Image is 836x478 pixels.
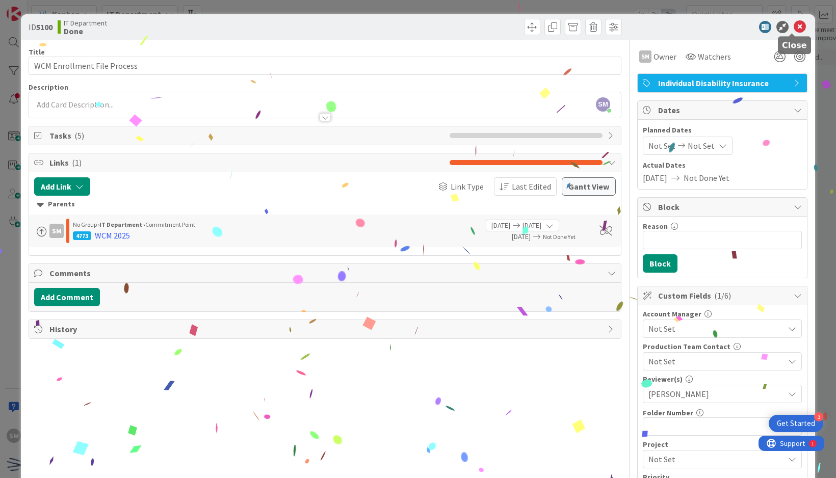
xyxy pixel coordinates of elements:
div: Open Get Started checklist, remaining modules: 3 [769,415,823,432]
span: Block [658,201,789,213]
span: No Group › [73,221,99,228]
div: SM [49,224,64,238]
div: Production Team Contact [643,343,802,350]
div: 1 [53,4,56,12]
span: Individual Disability Insurance [658,77,789,89]
button: Block [643,254,677,273]
label: Reason [643,222,668,231]
span: Owner [654,50,676,63]
span: Planned Dates [643,125,802,136]
span: ( 5 ) [74,130,84,141]
span: Not Set [648,323,784,335]
span: Comments [49,267,603,279]
label: Title [29,47,45,57]
span: Not Set [688,140,715,152]
span: [DATE] [522,220,541,231]
span: ID [29,21,53,33]
h5: Close [782,40,807,50]
div: 4773 [73,231,91,240]
button: Add Comment [34,288,100,306]
div: WCM 2025 [95,229,130,242]
span: SM [596,97,610,112]
span: Not Set [648,354,779,368]
b: IT Department › [99,221,145,228]
span: Not Done Yet [684,172,729,184]
span: IT Department [64,19,107,27]
label: Folder Number [643,408,693,417]
span: ( 1 ) [72,157,82,168]
span: Watchers [698,50,731,63]
div: Project [643,441,802,448]
span: [DATE] [643,172,667,184]
div: SM [639,50,651,63]
span: Support [21,2,46,14]
span: Not Done Yet [543,233,576,241]
div: Reviewer(s) [643,376,802,383]
span: Last Edited [512,180,551,193]
button: Add Link [34,177,90,196]
div: Parents [37,199,613,210]
b: 5100 [36,22,53,32]
b: Done [64,27,107,35]
div: Get Started [777,418,815,429]
span: [DATE] [491,220,510,231]
span: ( 1/6 ) [714,290,731,301]
span: Not Set [648,140,675,152]
div: Account Manager [643,310,802,317]
span: [PERSON_NAME] [648,388,784,400]
span: Actual Dates [643,160,802,171]
span: Link Type [451,180,484,193]
span: Description [29,83,68,92]
span: [DATE] [486,231,531,242]
span: Tasks [49,129,445,142]
button: Last Edited [494,177,557,196]
span: Not Set [648,452,779,466]
span: Links [49,156,445,169]
input: type card name here... [29,57,621,75]
button: Gantt View [562,177,616,196]
span: History [49,323,603,335]
span: Custom Fields [658,289,789,302]
span: Dates [658,104,789,116]
div: 3 [814,412,823,421]
span: Commitment Point [145,221,195,228]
